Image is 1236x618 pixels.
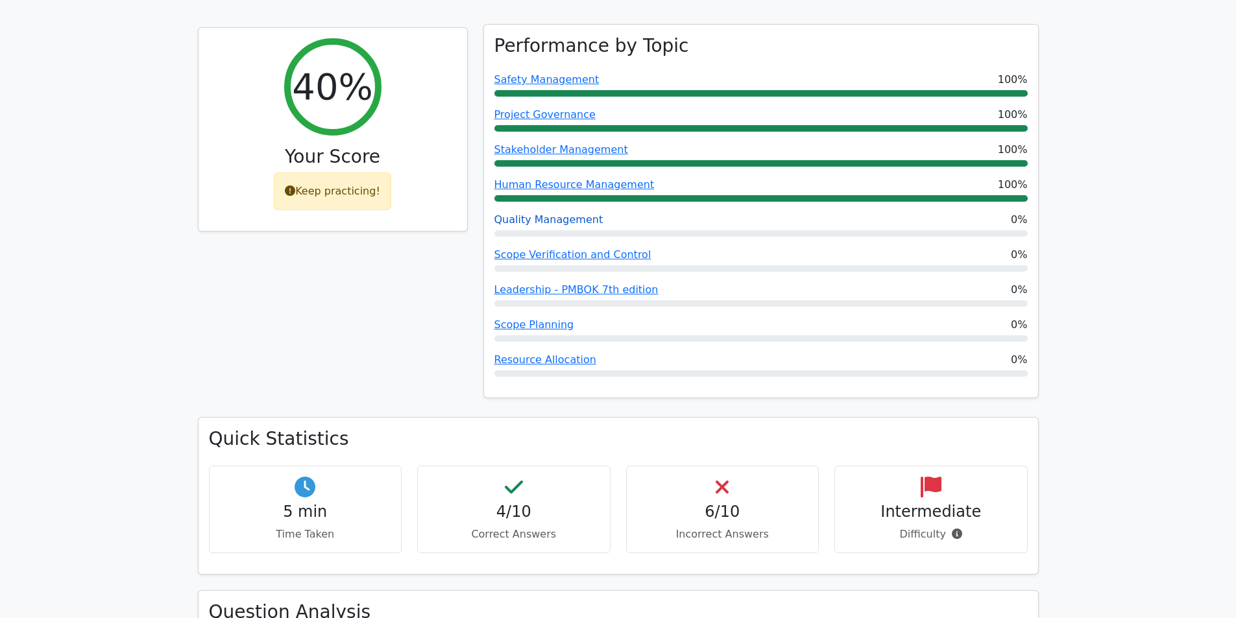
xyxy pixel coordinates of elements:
h3: Your Score [209,146,457,168]
span: 0% [1011,247,1027,263]
a: Resource Allocation [494,353,596,366]
span: 100% [998,177,1028,193]
span: 0% [1011,317,1027,333]
span: 100% [998,142,1028,158]
h2: 40% [292,65,372,108]
div: Keep practicing! [274,172,391,210]
a: Scope Verification and Control [494,248,651,261]
span: 0% [1011,282,1027,298]
a: Scope Planning [494,318,574,331]
p: Time Taken [220,527,391,542]
h4: 6/10 [637,503,808,521]
a: Leadership - PMBOK 7th edition [494,283,659,296]
a: Human Resource Management [494,178,655,191]
a: Project Governance [494,108,596,121]
p: Incorrect Answers [637,527,808,542]
span: 100% [998,107,1028,123]
a: Quality Management [494,213,603,226]
h3: Performance by Topic [494,35,689,57]
p: Correct Answers [428,527,600,542]
h3: Quick Statistics [209,428,1028,450]
h4: Intermediate [845,503,1017,521]
span: 100% [998,72,1028,88]
span: 0% [1011,352,1027,368]
h4: 4/10 [428,503,600,521]
a: Stakeholder Management [494,143,628,156]
p: Difficulty [845,527,1017,542]
a: Safety Management [494,73,600,86]
h4: 5 min [220,503,391,521]
span: 0% [1011,212,1027,228]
